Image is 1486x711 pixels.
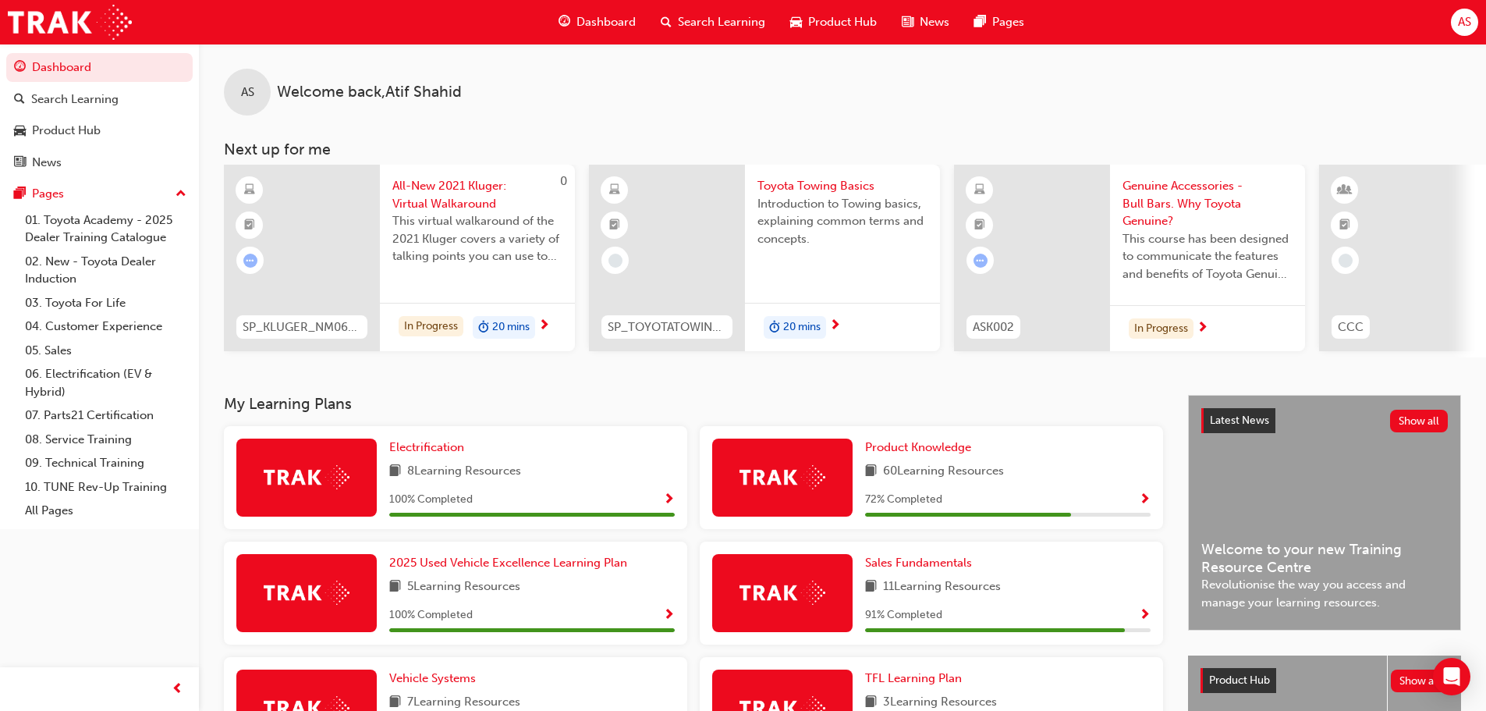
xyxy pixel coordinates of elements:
span: Welcome to your new Training Resource Centre [1201,541,1448,576]
a: All Pages [19,499,193,523]
span: All-New 2021 Kluger: Virtual Walkaround [392,177,562,212]
span: This virtual walkaround of the 2021 Kluger covers a variety of talking points you can use to show... [392,212,562,265]
span: Toyota Towing Basics [757,177,927,195]
img: Trak [739,465,825,489]
a: 2025 Used Vehicle Excellence Learning Plan [389,554,633,572]
span: learningRecordVerb_NONE-icon [608,254,622,268]
button: AS [1451,9,1478,36]
span: TFL Learning Plan [865,671,962,685]
span: booktick-icon [974,215,985,236]
a: car-iconProduct Hub [778,6,889,38]
span: Search Learning [678,13,765,31]
a: Search Learning [6,85,193,114]
span: search-icon [14,93,25,107]
a: 02. New - Toyota Dealer Induction [19,250,193,291]
span: learningResourceType_ELEARNING-icon [974,180,985,201]
span: up-icon [176,184,186,204]
span: 91 % Completed [865,606,942,624]
span: book-icon [865,462,877,482]
a: Latest NewsShow allWelcome to your new Training Resource CentreRevolutionise the way you access a... [1188,395,1461,631]
a: 01. Toyota Academy - 2025 Dealer Training Catalogue [19,208,193,250]
span: learningResourceType_ELEARNING-icon [244,180,255,201]
span: learningRecordVerb_ATTEMPT-icon [243,254,257,268]
span: Show Progress [1139,493,1151,507]
span: learningRecordVerb_NONE-icon [1339,254,1353,268]
span: next-icon [538,319,550,333]
span: guage-icon [14,61,26,75]
a: Electrification [389,439,470,457]
a: 10. TUNE Rev-Up Training [19,475,193,499]
a: 08. Service Training [19,428,193,452]
img: Trak [8,5,132,40]
span: search-icon [661,12,672,32]
span: Welcome back , Atif Shahid [277,84,462,101]
a: 09. Technical Training [19,451,193,475]
a: pages-iconPages [962,6,1037,38]
span: SP_KLUGER_NM0621_EL02 [243,318,361,336]
a: SP_TOYOTATOWING_0424Toyota Towing BasicsIntroduction to Towing basics, explaining common terms an... [589,165,940,351]
span: car-icon [790,12,802,32]
span: SP_TOYOTATOWING_0424 [608,318,726,336]
span: book-icon [865,578,877,597]
span: booktick-icon [244,215,255,236]
span: news-icon [902,12,913,32]
span: pages-icon [974,12,986,32]
span: booktick-icon [1339,215,1350,236]
span: Product Knowledge [865,440,971,454]
span: next-icon [829,319,841,333]
span: Dashboard [576,13,636,31]
span: 20 mins [783,318,821,336]
a: news-iconNews [889,6,962,38]
a: TFL Learning Plan [865,670,968,688]
a: 07. Parts21 Certification [19,403,193,428]
img: Trak [264,465,349,489]
button: Show Progress [1139,606,1151,625]
span: Product Hub [1209,674,1270,687]
span: AS [241,84,254,101]
a: Vehicle Systems [389,670,482,688]
a: Product Hub [6,116,193,145]
div: Product Hub [32,122,101,140]
a: News [6,148,193,177]
a: 06. Electrification (EV & Hybrid) [19,362,193,403]
button: Show Progress [1139,490,1151,510]
span: 0 [560,174,567,188]
span: learningResourceType_INSTRUCTOR_LED-icon [1339,180,1350,201]
a: Latest NewsShow all [1201,408,1448,433]
div: Search Learning [31,91,119,108]
span: Vehicle Systems [389,671,476,685]
span: news-icon [14,156,26,170]
span: 100 % Completed [389,606,473,624]
button: DashboardSearch LearningProduct HubNews [6,50,193,180]
span: Introduction to Towing basics, explaining common terms and concepts. [757,195,927,248]
span: Show Progress [663,609,675,623]
span: Show Progress [663,493,675,507]
span: Product Hub [808,13,877,31]
a: 04. Customer Experience [19,315,193,339]
span: News [920,13,949,31]
a: Product Knowledge [865,439,977,457]
a: 05. Sales [19,339,193,363]
div: In Progress [399,316,463,337]
span: 11 Learning Resources [883,578,1001,597]
span: next-icon [1197,322,1208,336]
span: CCC [1338,318,1364,336]
button: Show Progress [663,606,675,625]
div: Open Intercom Messenger [1433,658,1470,695]
span: Pages [992,13,1024,31]
h3: Next up for me [199,140,1486,158]
span: This course has been designed to communicate the features and benefits of Toyota Genuine Bull Bar... [1122,230,1293,283]
span: duration-icon [769,318,780,338]
span: 60 Learning Resources [883,462,1004,482]
span: car-icon [14,124,26,138]
span: Sales Fundamentals [865,556,972,570]
div: Pages [32,185,64,203]
div: In Progress [1129,318,1193,340]
span: learningRecordVerb_ATTEMPT-icon [974,254,988,268]
span: Genuine Accessories - Bull Bars. Why Toyota Genuine? [1122,177,1293,230]
span: guage-icon [559,12,570,32]
span: Electrification [389,440,464,454]
a: Product HubShow all [1201,668,1449,693]
span: learningResourceType_ELEARNING-icon [609,180,620,201]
